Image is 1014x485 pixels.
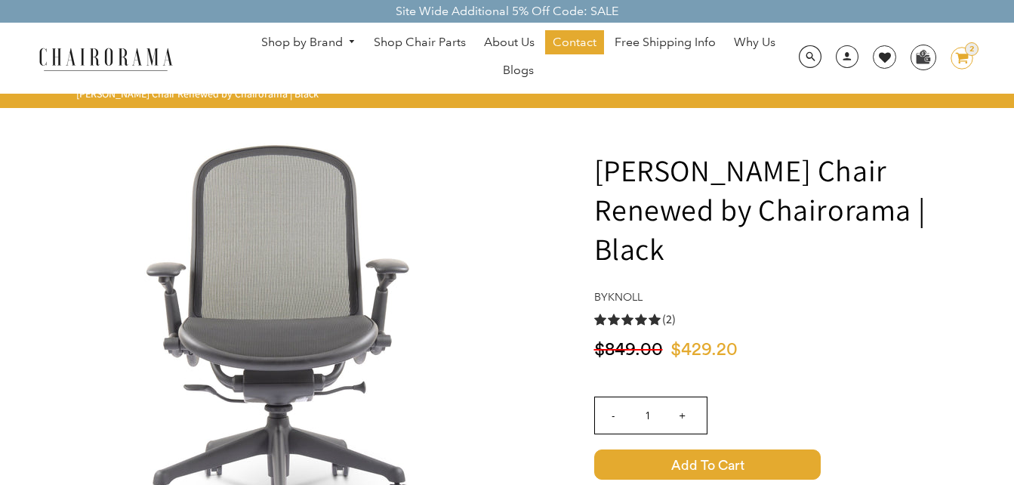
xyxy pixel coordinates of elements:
[670,341,738,359] span: $429.20
[545,30,604,54] a: Contact
[503,63,534,79] span: Blogs
[30,45,181,72] img: chairorama
[615,35,716,51] span: Free Shipping Info
[595,397,631,434] input: -
[366,30,473,54] a: Shop Chair Parts
[726,30,783,54] a: Why Us
[939,47,973,70] a: 2
[476,30,542,54] a: About Us
[245,30,791,86] nav: DesktopNavigation
[607,30,723,54] a: Free Shipping Info
[261,35,343,49] font: Shop by Brand
[484,35,535,51] span: About Us
[594,449,998,480] button: Add to Cart
[594,311,998,327] a: 5.0 rating (2 votes)
[60,330,513,346] a: Chadwick Chair - chairorama.com
[662,312,676,328] span: (2)
[911,45,935,68] img: WhatsApp_Image_2024-07-12_at_16.23.01.webp
[664,397,701,434] input: +
[553,35,596,51] span: Contact
[254,31,364,54] a: Shop by Brand
[594,291,998,304] h4: by
[734,35,775,51] span: Why Us
[965,42,979,56] div: 2
[608,290,643,304] a: knoll
[594,150,998,268] h1: [PERSON_NAME] Chair Renewed by Chairorama | Black
[594,449,821,480] span: Add to Cart
[374,35,466,51] span: Shop Chair Parts
[808,388,1007,459] iframe: Tidio Chat
[594,341,663,359] span: $849.00
[495,58,541,82] a: Blogs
